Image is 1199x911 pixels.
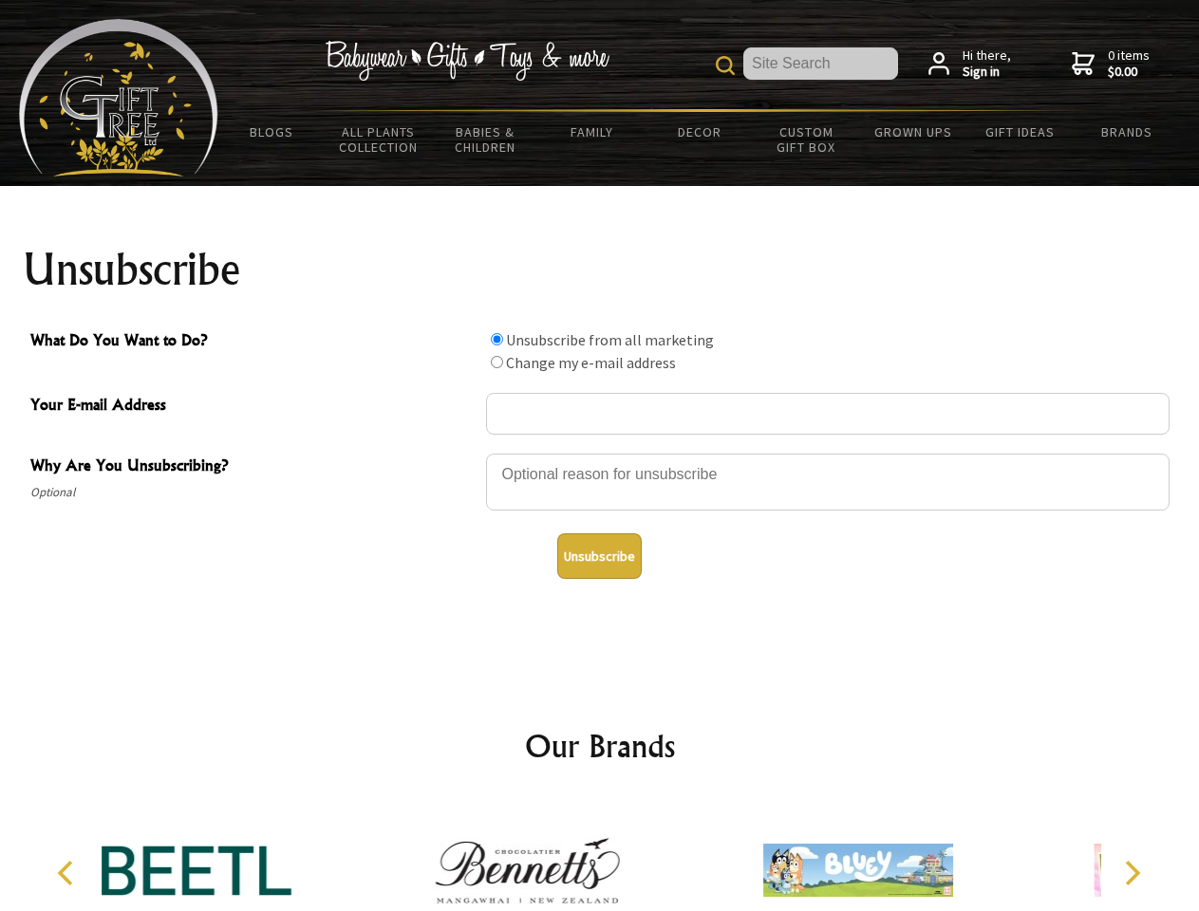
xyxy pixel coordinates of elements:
a: Decor [646,112,753,152]
label: Unsubscribe from all marketing [506,330,714,349]
input: What Do You Want to Do? [491,356,503,368]
span: Hi there, [963,47,1011,81]
button: Next [1111,852,1152,894]
a: Custom Gift Box [753,112,860,167]
h1: Unsubscribe [23,247,1177,292]
span: Optional [30,481,477,504]
img: Babyware - Gifts - Toys and more... [19,19,218,177]
span: 0 items [1108,46,1150,81]
input: Your E-mail Address [486,393,1170,435]
img: Babywear - Gifts - Toys & more [325,41,609,81]
strong: $0.00 [1108,64,1150,81]
a: All Plants Collection [326,112,433,167]
h2: Our Brands [38,723,1162,769]
label: Change my e-mail address [506,353,676,372]
a: Gift Ideas [966,112,1074,152]
span: Your E-mail Address [30,393,477,420]
a: Hi there,Sign in [928,47,1011,81]
span: Why Are You Unsubscribing? [30,454,477,481]
button: Unsubscribe [557,533,642,579]
img: product search [716,56,735,75]
strong: Sign in [963,64,1011,81]
button: Previous [47,852,89,894]
input: Site Search [743,47,898,80]
a: Family [539,112,646,152]
input: What Do You Want to Do? [491,333,503,345]
a: BLOGS [218,112,326,152]
span: What Do You Want to Do? [30,328,477,356]
textarea: Why Are You Unsubscribing? [486,454,1170,511]
a: Grown Ups [859,112,966,152]
a: Brands [1074,112,1181,152]
a: 0 items$0.00 [1072,47,1150,81]
a: Babies & Children [432,112,539,167]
